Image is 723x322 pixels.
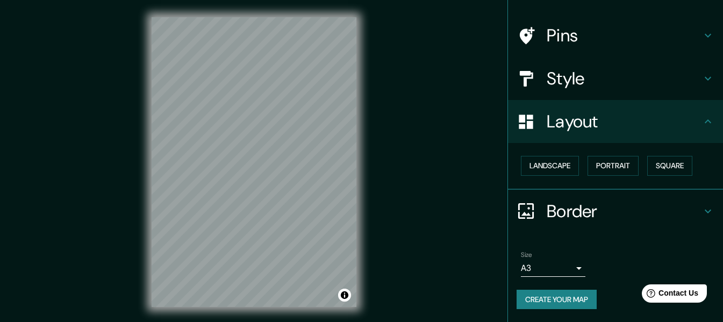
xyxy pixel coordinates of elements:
h4: Style [547,68,701,89]
div: A3 [521,260,585,277]
h4: Pins [547,25,701,46]
button: Portrait [588,156,639,176]
div: Border [508,190,723,233]
canvas: Map [152,17,356,307]
div: Style [508,57,723,100]
h4: Layout [547,111,701,132]
iframe: Help widget launcher [627,280,711,310]
button: Landscape [521,156,579,176]
button: Square [647,156,692,176]
button: Create your map [517,290,597,310]
div: Layout [508,100,723,143]
button: Toggle attribution [338,289,351,302]
h4: Border [547,201,701,222]
label: Size [521,250,532,259]
div: Pins [508,14,723,57]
